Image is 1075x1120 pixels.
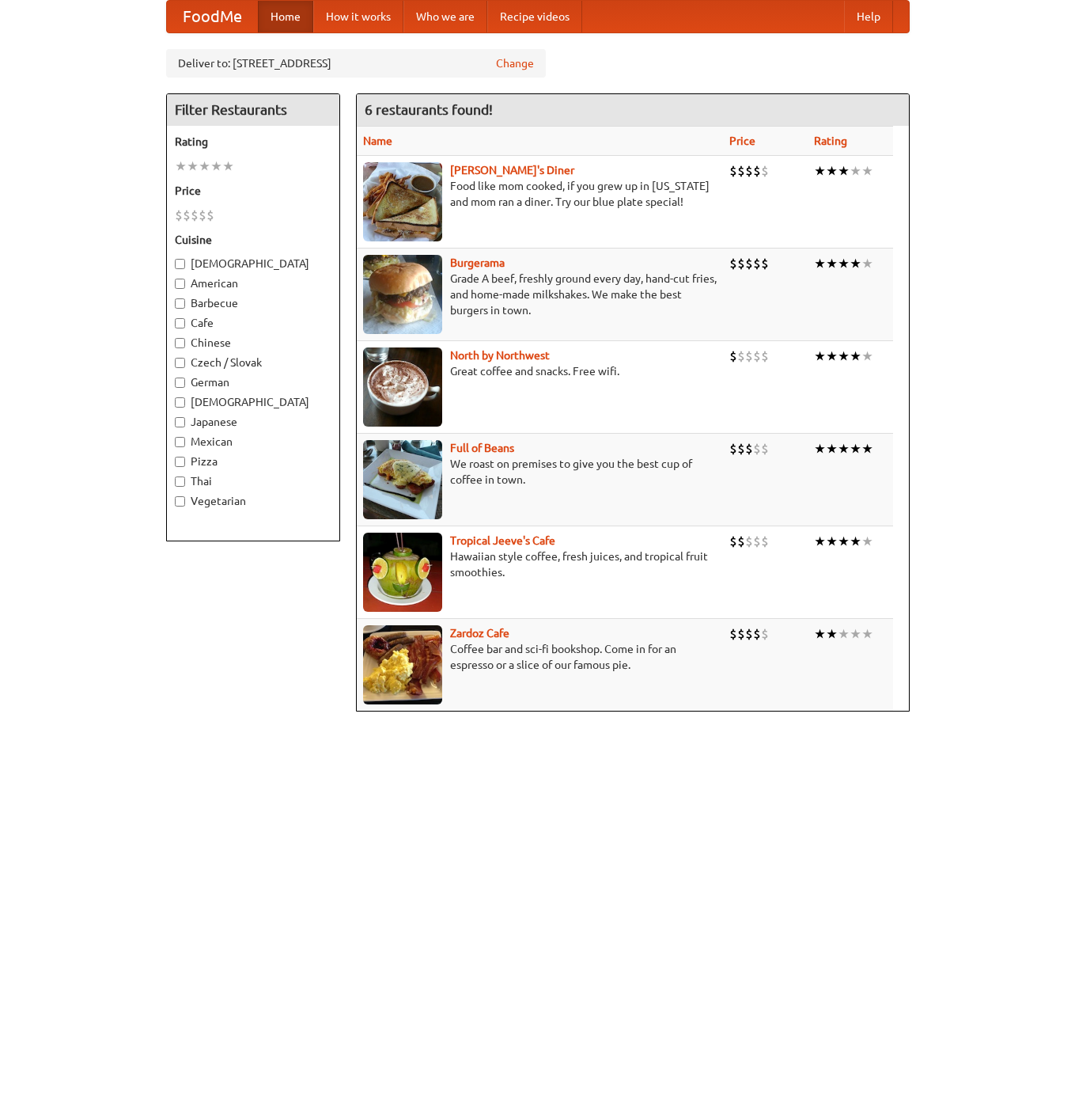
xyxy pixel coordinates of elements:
[175,183,331,199] h5: Price
[838,533,850,550] li: ★
[199,207,206,224] li: $
[258,1,313,32] a: Home
[175,394,331,410] label: [DEMOGRAPHIC_DATA]
[363,625,442,704] img: zardoz.jpg
[450,164,574,177] a: [PERSON_NAME]'s Diner
[838,255,850,272] li: ★
[861,255,873,272] li: ★
[737,440,745,457] li: $
[814,533,826,550] li: ★
[838,347,850,365] li: ★
[838,162,850,180] li: ★
[850,533,861,550] li: ★
[861,347,873,365] li: ★
[861,162,873,180] li: ★
[175,158,187,175] li: ★
[826,533,838,550] li: ★
[175,315,331,331] label: Cafe
[745,255,753,272] li: $
[363,347,442,427] img: north.jpg
[175,207,183,224] li: $
[175,358,185,368] input: Czech / Slovak
[753,625,761,643] li: $
[826,255,838,272] li: ★
[729,533,737,550] li: $
[175,374,331,390] label: German
[363,533,442,612] img: jeeves.jpg
[826,162,838,180] li: ★
[729,255,737,272] li: $
[363,363,717,379] p: Great coffee and snacks. Free wifi.
[737,347,745,365] li: $
[826,440,838,457] li: ★
[850,625,861,643] li: ★
[175,298,185,309] input: Barbecue
[191,207,199,224] li: $
[175,496,185,507] input: Vegetarian
[745,533,753,550] li: $
[403,1,487,32] a: Who we are
[175,493,331,509] label: Vegetarian
[814,347,826,365] li: ★
[729,347,737,365] li: $
[729,162,737,180] li: $
[753,347,761,365] li: $
[175,434,331,450] label: Mexican
[753,255,761,272] li: $
[838,440,850,457] li: ★
[175,378,185,388] input: German
[761,162,769,180] li: $
[737,533,745,550] li: $
[745,162,753,180] li: $
[814,162,826,180] li: ★
[363,549,717,580] p: Hawaiian style coffee, fresh juices, and tropical fruit smoothies.
[363,440,442,519] img: beans.jpg
[363,271,717,318] p: Grade A beef, freshly ground every day, hand-cut fries, and home-made milkshakes. We make the bes...
[206,207,214,224] li: $
[850,162,861,180] li: ★
[850,255,861,272] li: ★
[745,347,753,365] li: $
[313,1,403,32] a: How it works
[175,134,331,150] h5: Rating
[814,135,847,147] a: Rating
[365,102,493,117] ng-pluralize: 6 restaurants found!
[166,49,546,78] div: Deliver to: [STREET_ADDRESS]
[814,625,826,643] li: ★
[861,625,873,643] li: ★
[175,454,331,469] label: Pizza
[363,641,717,673] p: Coffee bar and sci-fi bookshop. Come in for an espresso or a slice of our famous pie.
[175,417,185,427] input: Japanese
[450,349,550,362] b: North by Northwest
[761,625,769,643] li: $
[363,255,442,334] img: burgerama.jpg
[850,440,861,457] li: ★
[450,534,555,547] b: Tropical Jeeve's Cafe
[761,533,769,550] li: $
[187,158,199,175] li: ★
[363,456,717,488] p: We roast on premises to give you the best cup of coffee in town.
[210,158,222,175] li: ★
[450,627,509,640] a: Zardoz Cafe
[222,158,234,175] li: ★
[363,162,442,241] img: sallys.jpg
[814,255,826,272] li: ★
[826,347,838,365] li: ★
[761,347,769,365] li: $
[175,355,331,370] label: Czech / Slovak
[729,625,737,643] li: $
[175,476,185,487] input: Thai
[737,255,745,272] li: $
[761,255,769,272] li: $
[175,397,185,408] input: [DEMOGRAPHIC_DATA]
[175,437,185,447] input: Mexican
[450,256,505,269] a: Burgerama
[450,442,514,454] a: Full of Beans
[729,135,755,147] a: Price
[175,279,185,289] input: American
[363,178,717,210] p: Food like mom cooked, if you grew up in [US_STATE] and mom ran a diner. Try our blue plate special!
